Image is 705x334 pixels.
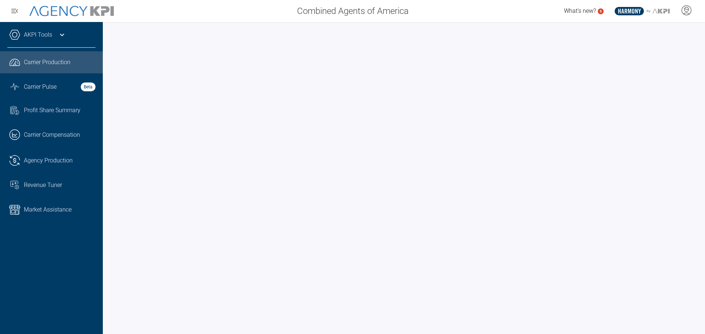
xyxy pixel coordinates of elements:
[24,205,72,214] span: Market Assistance
[29,6,114,16] img: AgencyKPI
[24,106,80,115] span: Profit Share Summary
[24,82,57,91] span: Carrier Pulse
[24,131,80,139] span: Carrier Compensation
[564,7,596,14] span: What's new?
[81,82,95,91] strong: Beta
[598,8,604,14] a: 5
[24,58,70,67] span: Carrier Production
[24,156,73,165] span: Agency Production
[24,181,62,190] span: Revenue Tuner
[600,9,602,13] text: 5
[24,30,52,39] a: AKPI Tools
[297,4,409,18] span: Combined Agents of America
